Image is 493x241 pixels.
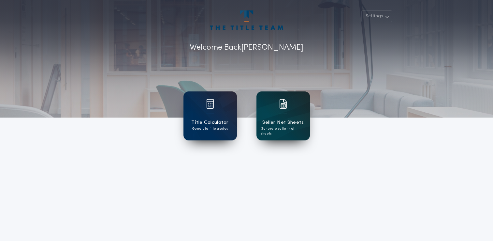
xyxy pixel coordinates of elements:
a: card iconSeller Net SheetsGenerate seller net sheets [256,91,310,140]
p: Generate title quotes [192,126,228,131]
p: Generate seller net sheets [261,126,305,136]
h1: Seller Net Sheets [262,119,304,126]
img: account-logo [210,10,283,30]
a: card iconTitle CalculatorGenerate title quotes [183,91,237,140]
img: card icon [206,99,214,109]
button: Settings [361,10,392,22]
p: Welcome Back [PERSON_NAME] [190,42,303,54]
img: card icon [279,99,287,109]
h1: Title Calculator [191,119,228,126]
